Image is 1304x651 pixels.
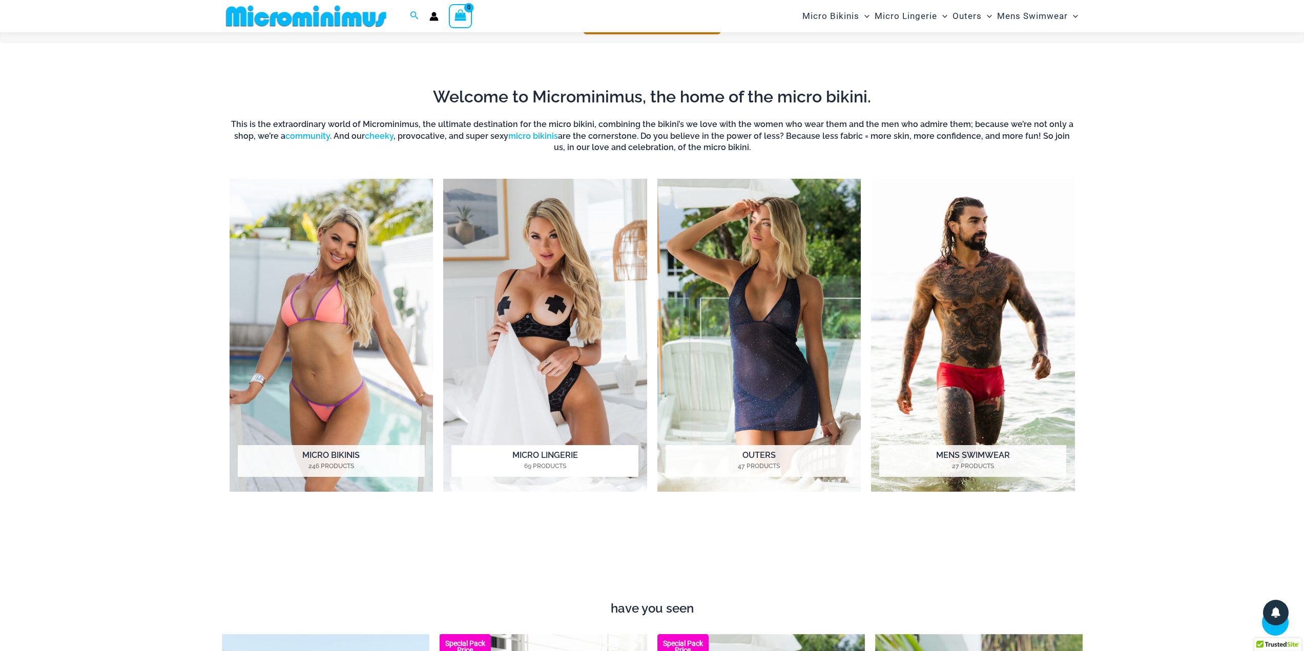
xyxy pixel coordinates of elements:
span: Micro Bikinis [802,3,859,29]
h2: Welcome to Microminimus, the home of the micro bikini. [230,86,1075,108]
a: Micro LingerieMenu ToggleMenu Toggle [872,3,950,29]
a: community [285,131,330,141]
img: Outers [657,179,861,492]
span: Micro Lingerie [875,3,937,29]
a: Micro BikinisMenu ToggleMenu Toggle [800,3,872,29]
img: Micro Bikinis [230,179,433,492]
a: Mens SwimwearMenu ToggleMenu Toggle [995,3,1081,29]
span: Menu Toggle [982,3,992,29]
iframe: TrustedSite Certified [230,519,1075,596]
img: MM SHOP LOGO FLAT [222,5,390,28]
a: Visit product category Outers [657,179,861,492]
h2: Mens Swimwear [879,445,1066,477]
h2: Micro Lingerie [451,445,638,477]
span: Outers [953,3,982,29]
h4: have you seen [222,601,1083,616]
mark: 69 Products [451,461,638,471]
span: Menu Toggle [1068,3,1078,29]
a: Visit product category Mens Swimwear [871,179,1075,492]
a: cheeky [365,131,394,141]
img: Micro Lingerie [443,179,647,492]
h2: Micro Bikinis [238,445,425,477]
a: Search icon link [410,10,419,23]
mark: 47 Products [666,461,853,471]
a: OutersMenu ToggleMenu Toggle [950,3,995,29]
h6: This is the extraordinary world of Microminimus, the ultimate destination for the micro bikini, c... [230,119,1075,153]
img: Mens Swimwear [871,179,1075,492]
h2: Outers [666,445,853,477]
a: Account icon link [429,12,439,21]
a: View Shopping Cart, empty [449,4,472,28]
a: micro bikinis [508,131,558,141]
a: Visit product category Micro Bikinis [230,179,433,492]
mark: 27 Products [879,461,1066,471]
span: Mens Swimwear [997,3,1068,29]
span: Menu Toggle [859,3,870,29]
a: Visit product category Micro Lingerie [443,179,647,492]
span: Menu Toggle [937,3,947,29]
mark: 246 Products [238,461,425,471]
nav: Site Navigation [798,2,1083,31]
